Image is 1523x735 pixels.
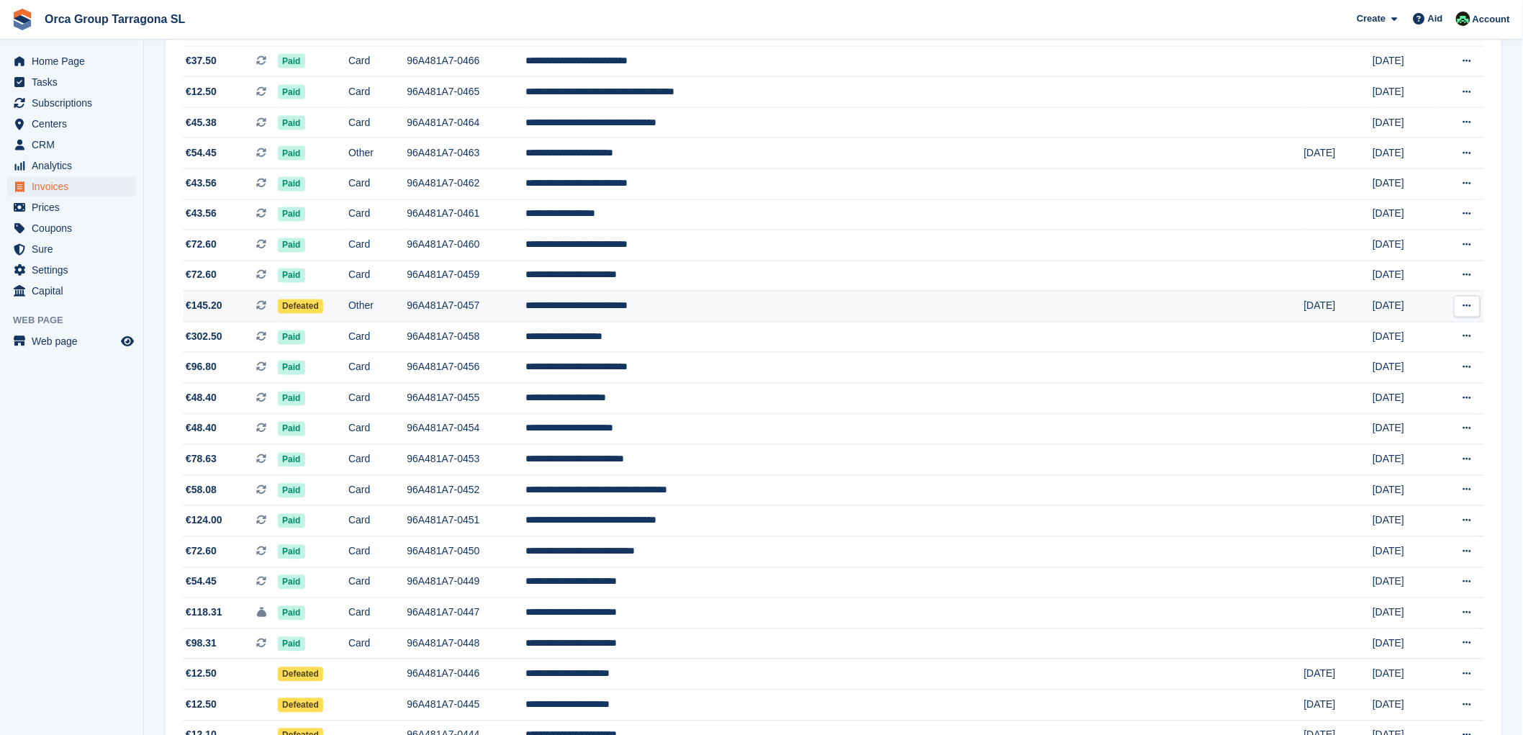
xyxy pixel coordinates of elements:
font: [DATE] [1304,147,1336,158]
font: Web page [32,335,78,347]
font: [DATE] [1373,239,1404,251]
font: 96A481A7-0459 [407,269,479,281]
font: Paid [282,271,300,281]
font: Paid [282,240,300,251]
font: €12.50 [186,668,217,680]
img: Tania [1456,12,1470,26]
font: Card [348,208,370,220]
a: menu [7,239,136,259]
font: Account [1473,14,1510,24]
font: €72.60 [186,546,217,557]
font: 96A481A7-0464 [407,117,479,128]
font: Card [348,454,370,465]
font: €43.56 [186,178,217,189]
font: Paid [282,577,300,587]
font: [DATE] [1373,208,1404,220]
font: €43.56 [186,208,217,220]
font: €98.31 [186,638,217,649]
font: Card [348,546,370,557]
font: [DATE] [1373,361,1404,373]
font: Analytics [32,160,72,171]
a: menu [7,72,136,92]
font: [DATE] [1373,638,1404,649]
font: Card [348,392,370,404]
font: Centers [32,118,67,130]
font: Paid [282,56,300,66]
font: €72.60 [186,269,217,281]
font: Paid [282,608,300,618]
a: menu [7,135,136,155]
font: [DATE] [1373,392,1404,404]
font: [DATE] [1373,484,1404,496]
font: €96.80 [186,361,217,373]
font: Invoices [32,181,68,192]
font: [DATE] [1373,178,1404,189]
font: €145.20 [186,300,222,312]
font: [DATE] [1373,454,1404,465]
font: €72.60 [186,239,217,251]
font: Paid [282,486,300,496]
font: 96A481A7-0463 [407,147,479,158]
font: Home Page [32,55,85,67]
font: Card [348,86,370,97]
font: Paid [282,394,300,404]
font: [DATE] [1304,300,1336,312]
font: Defeated [282,669,319,680]
font: Defeated [282,302,319,312]
font: Card [348,515,370,526]
font: Card [348,576,370,587]
font: €124.00 [186,515,222,526]
font: Paid [282,424,300,434]
font: Paid [282,148,300,158]
font: Subscriptions [32,97,92,109]
font: [DATE] [1373,86,1404,97]
font: €302.50 [186,331,222,343]
a: menu [7,51,136,71]
font: [DATE] [1373,331,1404,343]
font: Card [348,239,370,251]
font: Card [348,117,370,128]
font: Card [348,331,370,343]
font: CRM [32,139,55,150]
font: 96A481A7-0445 [407,699,479,711]
a: Orca Group Tarragona SL [39,7,191,31]
a: menu [7,197,136,217]
font: Other [348,147,374,158]
font: Aid [1428,13,1443,24]
font: 96A481A7-0461 [407,208,479,220]
a: menu [7,281,136,301]
font: Web page [13,315,63,325]
font: 96A481A7-0456 [407,361,479,373]
font: [DATE] [1373,117,1404,128]
font: 96A481A7-0460 [407,239,479,251]
font: €54.45 [186,147,217,158]
font: Tasks [32,76,58,88]
font: Card [348,484,370,496]
font: Paid [282,179,300,189]
font: [DATE] [1373,300,1404,312]
a: menu [7,218,136,238]
font: Paid [282,639,300,649]
font: Coupons [32,222,72,234]
font: Settings [32,264,68,276]
font: [DATE] [1373,55,1404,66]
font: [DATE] [1373,147,1404,158]
font: Paid [282,363,300,373]
a: menu [7,331,136,351]
font: [DATE] [1373,699,1404,711]
font: €45.38 [186,117,217,128]
font: Paid [282,209,300,220]
font: 96A481A7-0466 [407,55,479,66]
font: Card [348,423,370,434]
font: Other [348,300,374,312]
font: 96A481A7-0448 [407,638,479,649]
font: Card [348,178,370,189]
font: 96A481A7-0453 [407,454,479,465]
font: €118.31 [186,607,222,618]
font: Card [348,361,370,373]
font: Card [348,638,370,649]
a: menu [7,93,136,113]
font: 96A481A7-0462 [407,178,479,189]
font: [DATE] [1373,423,1404,434]
font: 96A481A7-0451 [407,515,479,526]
